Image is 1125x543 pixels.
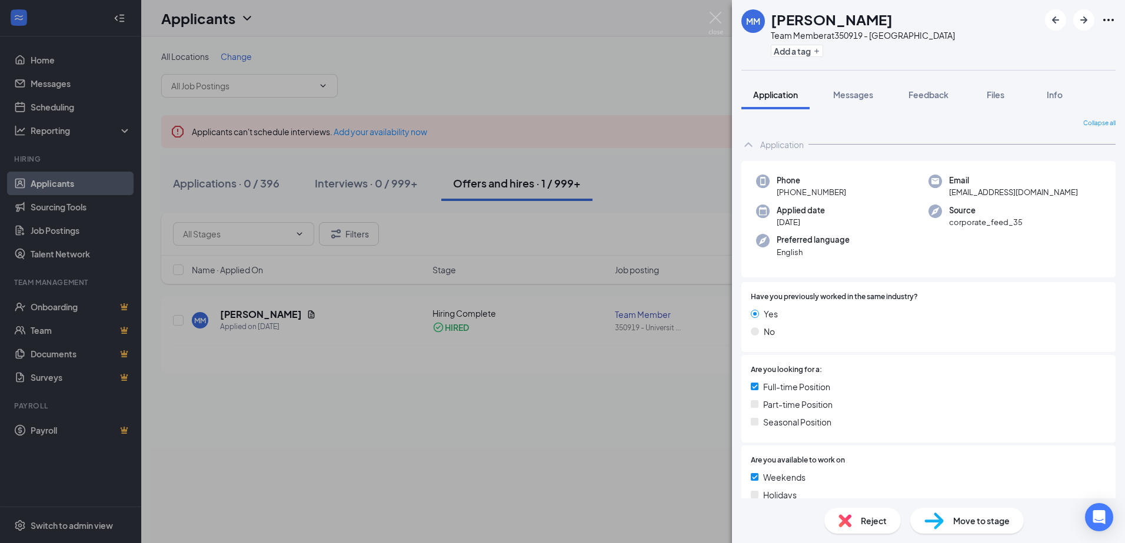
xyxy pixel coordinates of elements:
span: No [764,325,775,338]
span: Reject [861,514,887,527]
button: ArrowLeftNew [1045,9,1066,31]
svg: Ellipses [1101,13,1116,27]
span: Phone [777,175,846,186]
button: PlusAdd a tag [771,45,823,57]
svg: Plus [813,48,820,55]
svg: ArrowLeftNew [1049,13,1063,27]
span: Weekends [763,471,806,484]
span: Collapse all [1083,119,1116,128]
span: Move to stage [953,514,1010,527]
span: Application [753,89,798,100]
span: Yes [764,307,778,320]
div: Open Intercom Messenger [1085,503,1113,531]
svg: ChevronUp [741,138,755,152]
div: MM [746,15,760,27]
span: Seasonal Position [763,415,831,428]
svg: ArrowRight [1077,13,1091,27]
span: Messages [833,89,873,100]
span: [EMAIL_ADDRESS][DOMAIN_NAME] [949,186,1078,198]
span: English [777,246,850,258]
span: Source [949,205,1023,216]
div: Team Member at 350919 - [GEOGRAPHIC_DATA] [771,29,955,41]
button: ArrowRight [1073,9,1094,31]
span: corporate_feed_35 [949,216,1023,228]
div: Application [760,139,804,150]
span: Applied date [777,205,825,216]
span: Have you previously worked in the same industry? [751,291,918,303]
span: Preferred language [777,234,850,246]
span: Part-time Position [763,398,833,411]
span: [DATE] [777,216,825,228]
span: Files [987,89,1004,100]
span: Are you available to work on [751,455,845,466]
span: Full-time Position [763,380,830,393]
span: [PHONE_NUMBER] [777,186,846,198]
span: Feedback [908,89,948,100]
span: Are you looking for a: [751,364,822,376]
span: Info [1047,89,1063,100]
span: Email [949,175,1078,186]
span: Holidays [763,488,797,501]
h1: [PERSON_NAME] [771,9,893,29]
